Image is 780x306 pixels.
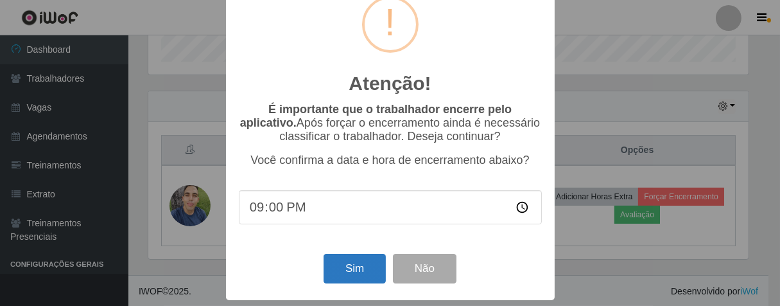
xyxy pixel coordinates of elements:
button: Sim [324,254,386,284]
p: Após forçar o encerramento ainda é necessário classificar o trabalhador. Deseja continuar? [239,103,542,143]
p: Você confirma a data e hora de encerramento abaixo? [239,154,542,167]
button: Não [393,254,456,284]
h2: Atenção! [349,72,431,95]
b: É importante que o trabalhador encerre pelo aplicativo. [240,103,512,129]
